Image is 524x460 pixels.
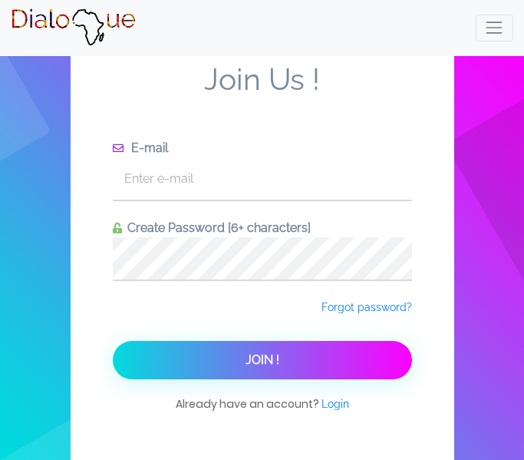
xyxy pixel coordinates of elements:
span: Create Password [6+ characters] [122,220,311,235]
button: Join ! [113,341,412,379]
img: Brand [11,8,136,47]
span: Login [321,398,349,410]
span: Already have an account? [176,395,349,427]
span: Forgot password? [321,301,412,313]
span: Join Us ! [113,61,412,139]
a: Forgot password? [321,299,412,315]
span: Join ! [246,352,279,367]
span: E-mail [126,141,168,155]
input: Enter e-mail [113,157,412,200]
a: Login [321,396,349,412]
button: Toggle navigation [476,15,513,41]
